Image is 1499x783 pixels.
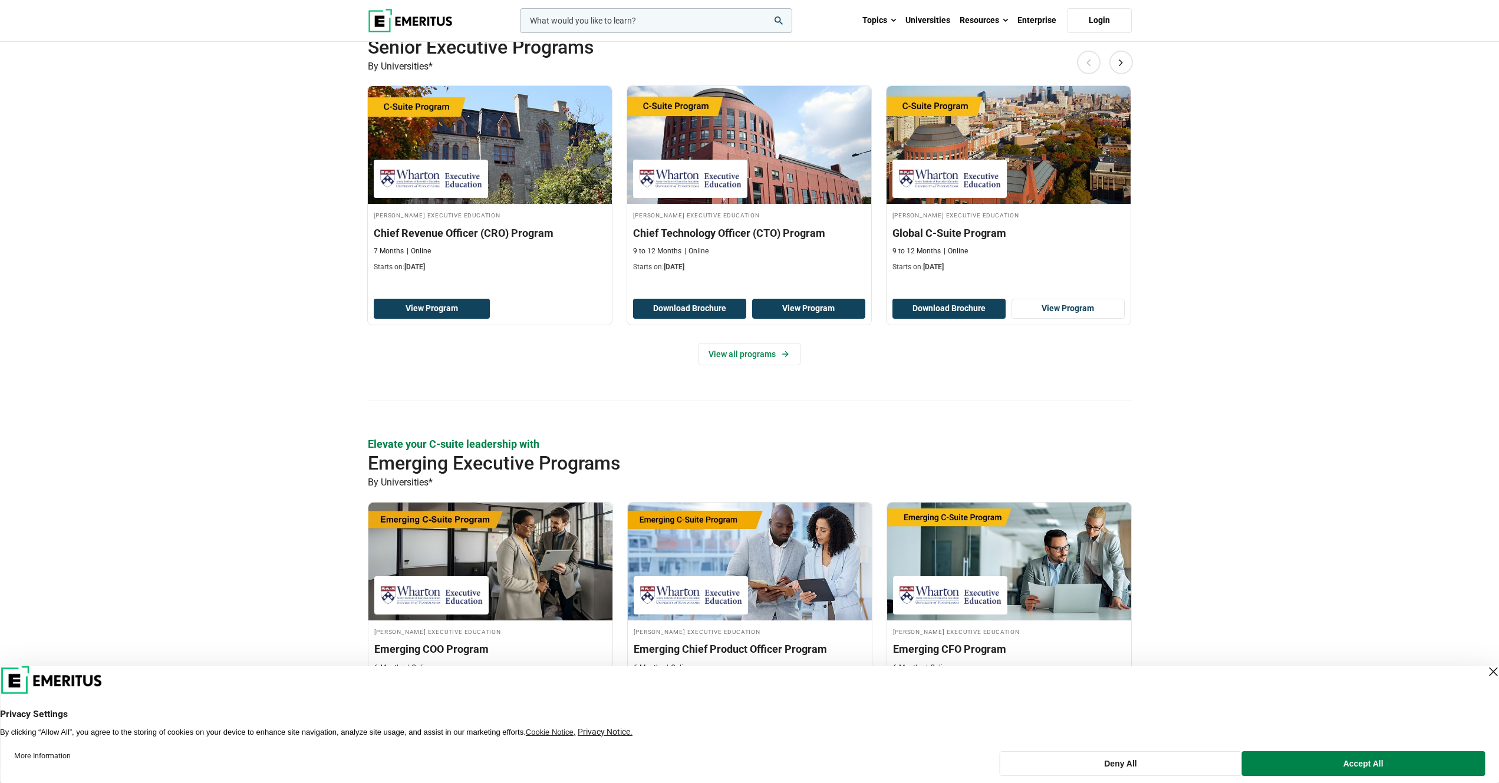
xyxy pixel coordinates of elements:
[899,582,1001,609] img: Wharton Executive Education
[887,503,1131,620] img: Emerging CFO Program | Online Finance Course
[633,210,865,220] h4: [PERSON_NAME] Executive Education
[368,437,1132,451] p: Elevate your C-suite leadership with
[374,210,606,220] h4: [PERSON_NAME] Executive Education
[752,299,865,319] a: View Program
[628,503,872,620] img: Emerging Chief Product Officer Program | Online Product Design and Innovation Course
[634,663,664,673] p: 6 Months
[892,246,941,256] p: 9 to 12 Months
[368,35,1055,59] h2: Senior Executive Programs
[892,226,1125,240] h3: Global C-Suite Program
[374,626,607,636] h4: [PERSON_NAME] Executive Education
[664,263,684,271] span: [DATE]
[374,246,404,256] p: 7 Months
[374,299,490,319] a: View Program
[1109,51,1133,74] button: Next
[407,663,431,673] p: Online
[893,642,1125,656] h3: Emerging CFO Program
[374,642,607,656] h3: Emerging COO Program
[898,166,1001,192] img: Wharton Executive Education
[627,86,871,278] a: Technology Course by Wharton Executive Education - September 18, 2025 Wharton Executive Education...
[368,86,612,204] img: Chief Revenue Officer (CRO) Program | Online Business Management Course
[633,262,865,272] p: Starts on:
[368,503,612,695] a: Supply Chain and Operations Course by Wharton Executive Education - September 23, 2025 Wharton Ex...
[404,263,425,271] span: [DATE]
[1077,51,1101,74] button: Previous
[380,582,483,609] img: Wharton Executive Education
[634,642,866,656] h3: Emerging Chief Product Officer Program
[892,210,1125,220] h4: [PERSON_NAME] Executive Education
[627,86,871,204] img: Chief Technology Officer (CTO) Program | Online Technology Course
[887,86,1131,278] a: Leadership Course by Wharton Executive Education - September 24, 2025 Wharton Executive Education...
[699,343,800,365] a: View all programs
[520,8,792,33] input: woocommerce-product-search-field-0
[923,263,944,271] span: [DATE]
[892,299,1006,319] button: Download Brochure
[633,246,681,256] p: 9 to 12 Months
[944,246,968,256] p: Online
[893,663,923,673] p: 6 Months
[887,86,1131,204] img: Global C-Suite Program | Online Leadership Course
[1012,299,1125,319] a: View Program
[374,262,606,272] p: Starts on:
[368,475,1132,490] p: By Universities*
[640,582,742,609] img: Wharton Executive Education
[633,226,865,240] h3: Chief Technology Officer (CTO) Program
[380,166,482,192] img: Wharton Executive Education
[893,626,1125,636] h4: [PERSON_NAME] Executive Education
[684,246,709,256] p: Online
[1067,8,1132,33] a: Login
[887,503,1131,695] a: Finance Course by Wharton Executive Education - September 25, 2025 Wharton Executive Education [P...
[368,59,1132,74] p: By Universities*
[368,451,1055,475] h2: Emerging Executive Programs
[628,503,872,695] a: Product Design and Innovation Course by Wharton Executive Education - September 24, 2025 Wharton ...
[368,86,612,278] a: Business Management Course by Wharton Executive Education - September 17, 2025 Wharton Executive ...
[368,503,612,620] img: Emerging COO Program | Online Supply Chain and Operations Course
[407,246,431,256] p: Online
[374,226,606,240] h3: Chief Revenue Officer (CRO) Program
[374,663,404,673] p: 6 Months
[633,299,746,319] button: Download Brochure
[634,626,866,636] h4: [PERSON_NAME] Executive Education
[667,663,691,673] p: Online
[926,663,950,673] p: Online
[639,166,742,192] img: Wharton Executive Education
[892,262,1125,272] p: Starts on:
